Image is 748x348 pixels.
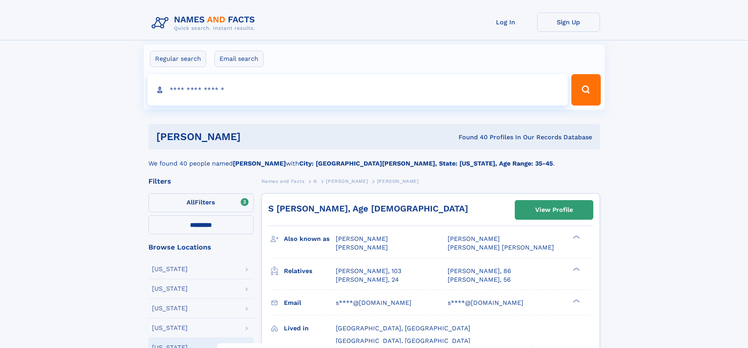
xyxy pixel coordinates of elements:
[262,176,305,186] a: Names and Facts
[152,305,188,312] div: [US_STATE]
[377,179,419,184] span: [PERSON_NAME]
[448,244,554,251] span: [PERSON_NAME] [PERSON_NAME]
[148,74,568,106] input: search input
[535,201,573,219] div: View Profile
[571,266,580,271] div: ❯
[284,264,336,278] h3: Relatives
[148,193,254,212] label: Filters
[214,51,263,67] label: Email search
[336,337,470,344] span: [GEOGRAPHIC_DATA], [GEOGRAPHIC_DATA]
[336,324,470,332] span: [GEOGRAPHIC_DATA], [GEOGRAPHIC_DATA]
[448,235,500,242] span: [PERSON_NAME]
[152,325,188,331] div: [US_STATE]
[448,267,511,275] a: [PERSON_NAME], 86
[571,298,580,303] div: ❯
[284,232,336,246] h3: Also known as
[187,199,195,206] span: All
[474,13,537,32] a: Log In
[349,133,592,142] div: Found 40 Profiles In Our Records Database
[284,322,336,335] h3: Lived in
[313,176,317,186] a: N
[571,74,600,106] button: Search Button
[537,13,600,32] a: Sign Up
[148,178,254,185] div: Filters
[148,13,262,34] img: Logo Names and Facts
[571,235,580,240] div: ❯
[152,266,188,272] div: [US_STATE]
[326,179,368,184] span: [PERSON_NAME]
[284,296,336,310] h3: Email
[313,179,317,184] span: N
[336,235,388,242] span: [PERSON_NAME]
[336,267,401,275] a: [PERSON_NAME], 103
[448,275,511,284] a: [PERSON_NAME], 56
[326,176,368,186] a: [PERSON_NAME]
[152,286,188,292] div: [US_STATE]
[233,160,286,167] b: [PERSON_NAME]
[515,200,593,219] a: View Profile
[150,51,206,67] label: Regular search
[336,244,388,251] span: [PERSON_NAME]
[268,204,468,213] a: S [PERSON_NAME], Age [DEMOGRAPHIC_DATA]
[148,149,600,168] div: We found 40 people named with .
[156,132,350,142] h1: [PERSON_NAME]
[336,275,399,284] a: [PERSON_NAME], 24
[299,160,553,167] b: City: [GEOGRAPHIC_DATA][PERSON_NAME], State: [US_STATE], Age Range: 35-45
[148,244,254,251] div: Browse Locations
